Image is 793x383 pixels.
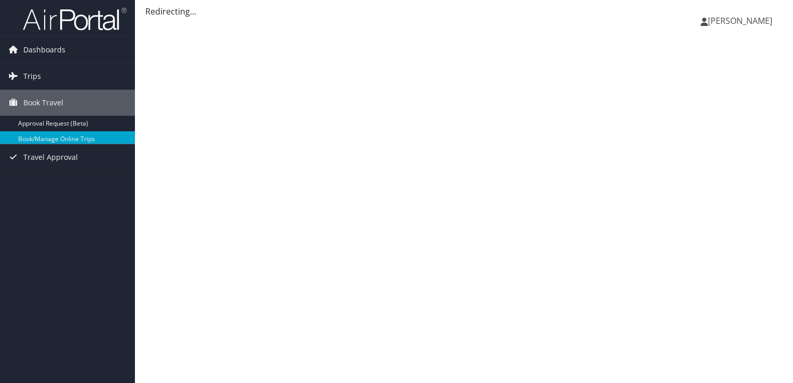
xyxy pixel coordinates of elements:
img: airportal-logo.png [23,7,127,31]
a: [PERSON_NAME] [701,5,783,36]
span: Trips [23,63,41,89]
span: Dashboards [23,37,65,63]
span: Book Travel [23,90,63,116]
div: Redirecting... [145,5,783,18]
span: Travel Approval [23,144,78,170]
span: [PERSON_NAME] [708,15,772,26]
